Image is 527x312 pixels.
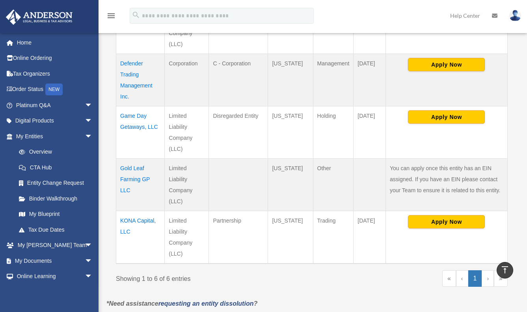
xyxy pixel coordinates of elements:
[85,128,101,145] span: arrow_drop_down
[408,215,485,228] button: Apply Now
[165,211,209,264] td: Limited Liability Company (LLC)
[11,144,97,160] a: Overview
[500,265,510,275] i: vertical_align_top
[6,253,104,269] a: My Documentsarrow_drop_down
[85,253,101,269] span: arrow_drop_down
[209,54,268,106] td: C - Corporation
[268,211,313,264] td: [US_STATE]
[6,35,104,50] a: Home
[209,106,268,159] td: Disregarded Entity
[85,97,101,113] span: arrow_drop_down
[408,58,485,71] button: Apply Now
[11,191,101,206] a: Binder Walkthrough
[494,270,508,287] a: Last
[85,269,101,285] span: arrow_drop_down
[468,270,482,287] a: 1
[313,211,354,264] td: Trading
[116,54,165,106] td: Defender Trading Management Inc.
[165,54,209,106] td: Corporation
[106,14,116,20] a: menu
[85,113,101,129] span: arrow_drop_down
[6,238,104,253] a: My [PERSON_NAME] Teamarrow_drop_down
[6,128,101,144] a: My Entitiesarrow_drop_down
[116,106,165,159] td: Game Day Getaways, LLC
[497,262,513,279] a: vertical_align_top
[4,9,75,25] img: Anderson Advisors Platinum Portal
[313,106,354,159] td: Holding
[106,300,257,307] em: *Need assistance ?
[6,66,104,82] a: Tax Organizers
[354,106,386,159] td: [DATE]
[354,211,386,264] td: [DATE]
[85,238,101,254] span: arrow_drop_down
[6,50,104,66] a: Online Ordering
[11,206,101,222] a: My Blueprint
[6,82,104,98] a: Order StatusNEW
[158,300,254,307] a: requesting an entity dissolution
[116,270,306,284] div: Showing 1 to 6 of 6 entries
[11,160,101,175] a: CTA Hub
[6,284,104,300] a: Billingarrow_drop_down
[268,159,313,211] td: [US_STATE]
[116,211,165,264] td: KONA Capital, LLC
[6,97,104,113] a: Platinum Q&Aarrow_drop_down
[106,11,116,20] i: menu
[313,54,354,106] td: Management
[268,54,313,106] td: [US_STATE]
[313,159,354,211] td: Other
[442,270,456,287] a: First
[6,269,104,284] a: Online Learningarrow_drop_down
[456,270,468,287] a: Previous
[482,270,494,287] a: Next
[11,175,101,191] a: Entity Change Request
[132,11,140,19] i: search
[165,106,209,159] td: Limited Liability Company (LLC)
[509,10,521,21] img: User Pic
[209,211,268,264] td: Partnership
[45,84,63,95] div: NEW
[116,159,165,211] td: Gold Leaf Farming GP LLC
[11,222,101,238] a: Tax Due Dates
[165,159,209,211] td: Limited Liability Company (LLC)
[385,159,507,211] td: You can apply once this entity has an EIN assigned. If you have an EIN please contact your Team t...
[268,106,313,159] td: [US_STATE]
[354,54,386,106] td: [DATE]
[408,110,485,124] button: Apply Now
[6,113,104,129] a: Digital Productsarrow_drop_down
[85,284,101,300] span: arrow_drop_down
